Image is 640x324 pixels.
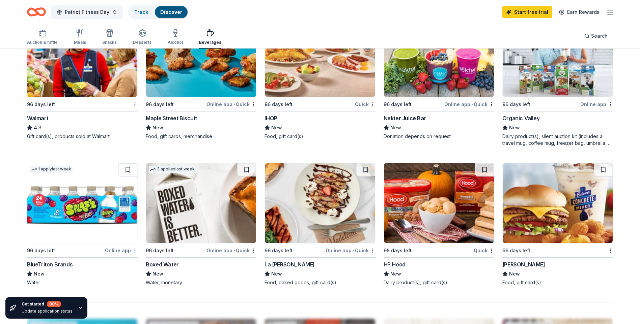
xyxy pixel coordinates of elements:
div: Water, monetary [146,279,256,286]
a: Earn Rewards [555,6,604,18]
div: Quick [474,246,494,255]
div: 96 days left [502,100,530,108]
span: New [509,124,520,132]
div: Organic Valley [502,114,539,122]
button: Alcohol [168,26,183,48]
div: Food, baked goods, gift card(s) [265,279,375,286]
div: 96 days left [27,247,55,255]
div: Gift card(s), products sold at Walmart [27,133,138,140]
button: Snacks [102,26,117,48]
div: Beverages [199,40,221,45]
div: Update application status [22,309,73,314]
button: TrackDiscover [128,5,188,19]
span: Patriot Fitness Day [65,8,109,16]
span: New [152,270,163,278]
span: • [233,248,235,253]
div: Online app Quick [206,246,256,255]
span: New [390,124,401,132]
button: Meals [74,26,86,48]
div: Food, gift cards, merchandise [146,133,256,140]
button: Beverages [199,26,221,48]
span: • [353,248,354,253]
img: Image for BlueTriton Brands [27,163,137,243]
img: Image for Nekter Juice Bar [384,17,494,97]
a: Image for Walmart96 days leftWalmart4.3Gift card(s), products sold at Walmart [27,17,138,140]
div: 96 days left [146,100,174,108]
div: Online app [105,246,138,255]
div: Nekter Juice Bar [384,114,426,122]
button: Desserts [133,26,151,48]
div: BlueTriton Brands [27,260,73,268]
div: 96 days left [265,247,293,255]
button: Patriot Fitness Day [51,5,123,19]
div: 1 apply last week [30,166,73,173]
a: Image for Maple Street Biscuit4 applieslast week96 days leftOnline app•QuickMaple Street BiscuitN... [146,17,256,140]
div: Snacks [102,40,117,45]
img: Image for Walmart [27,17,137,97]
span: New [34,270,45,278]
div: Boxed Water [146,260,179,268]
img: Image for Organic Valley [503,17,613,97]
div: Get started [22,301,73,307]
a: Image for Organic Valley1 applylast week96 days leftOnline appOrganic ValleyNewDairy product(s), ... [502,17,613,147]
div: Water [27,279,138,286]
div: Desserts [133,40,151,45]
div: 98 days left [384,247,412,255]
div: 80 % [47,301,61,307]
a: Home [27,4,46,20]
a: Image for BlueTriton Brands1 applylast week96 days leftOnline appBlueTriton BrandsNewWater [27,163,138,286]
div: [PERSON_NAME] [502,260,545,268]
span: Search [591,32,608,40]
div: 96 days left [27,100,55,108]
img: Image for Boxed Water [146,163,256,243]
img: Image for La Madeleine [265,163,375,243]
span: New [271,270,282,278]
button: Auction & raffle [27,26,58,48]
span: New [390,270,401,278]
div: IHOP [265,114,277,122]
div: Food, gift card(s) [502,279,613,286]
div: Walmart [27,114,48,122]
span: • [471,102,473,107]
div: Online app Quick [444,100,494,108]
div: Alcohol [168,40,183,45]
div: 3 applies last week [149,166,196,173]
div: Auction & raffle [27,40,58,45]
button: Search [579,29,613,43]
div: 96 days left [502,247,530,255]
a: Image for IHOP96 days leftQuickIHOPNewFood, gift card(s) [265,17,375,140]
span: New [152,124,163,132]
div: Donation depends on request [384,133,494,140]
div: 96 days left [146,247,174,255]
div: Meals [74,40,86,45]
div: 96 days left [265,100,293,108]
span: New [509,270,520,278]
span: • [233,102,235,107]
span: 4.3 [34,124,41,132]
div: Quick [355,100,375,108]
a: Image for HP Hood98 days leftQuickHP HoodNewDairy product(s), gift card(s) [384,163,494,286]
a: Track [134,9,148,15]
img: Image for Maple Street Biscuit [146,17,256,97]
div: La [PERSON_NAME] [265,260,315,268]
div: HP Hood [384,260,406,268]
div: Dairy product(s), silent auction kit (includes a travel mug, coffee mug, freezer bag, umbrella, m... [502,133,613,147]
img: Image for Culver's [503,163,613,243]
a: Image for Boxed Water3 applieslast week96 days leftOnline app•QuickBoxed WaterNewWater, monetary [146,163,256,286]
div: Food, gift card(s) [265,133,375,140]
div: Online app Quick [326,246,375,255]
a: Image for Culver's 96 days left[PERSON_NAME]NewFood, gift card(s) [502,163,613,286]
div: 96 days left [384,100,412,108]
a: Image for La Madeleine96 days leftOnline app•QuickLa [PERSON_NAME]NewFood, baked goods, gift card(s) [265,163,375,286]
div: Maple Street Biscuit [146,114,197,122]
div: Online app Quick [206,100,256,108]
a: Start free trial [502,6,552,18]
div: Dairy product(s), gift card(s) [384,279,494,286]
img: Image for IHOP [265,17,375,97]
a: Discover [160,9,182,15]
div: Online app [580,100,613,108]
a: Image for Nekter Juice Bar5 applieslast week96 days leftOnline app•QuickNekter Juice BarNewDonati... [384,17,494,140]
span: New [271,124,282,132]
img: Image for HP Hood [384,163,494,243]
